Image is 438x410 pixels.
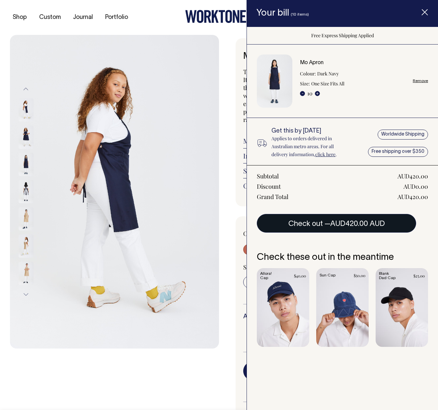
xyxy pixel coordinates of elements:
button: - [300,91,305,96]
a: Ingredients [243,152,407,160]
h1: Mo Apron [243,51,407,62]
dt: Size: [300,80,310,88]
span: The Mo is Worktones' best-selling and longest-serving apron. It's a bib-style, worn over the shou... [243,68,406,124]
a: Shop [10,12,30,23]
button: Previous [21,81,31,96]
div: Discount [257,182,281,190]
a: Journal [70,12,96,23]
img: khaki [19,207,34,231]
div: AUD420.00 [398,193,428,201]
button: - [243,364,253,378]
h6: Check these out in the meantime [257,253,428,263]
span: AUD420.00 AUD [330,221,385,227]
button: Next [21,287,31,302]
dt: Colour: [300,70,316,78]
img: dark-navy [19,98,34,122]
button: Check out —AUD420.00 AUD [257,214,416,233]
a: Material [243,137,407,145]
img: dark-navy [10,35,219,349]
h6: Add more of this item or any of our other to save [243,314,407,320]
span: Free Express Shipping Applied [311,32,374,39]
a: Mo Apron [300,60,324,65]
a: click here [315,151,335,157]
p: Applies to orders delivered in Australian metro areas. For all delivery information, . [271,135,350,158]
a: Care Guide [243,182,407,190]
div: Colour [243,230,309,238]
div: Subtotal [257,172,279,180]
img: dark-navy [19,126,34,149]
input: 5% OFF 15 more to apply [243,325,295,343]
dd: Dark Navy [317,70,339,78]
img: Mo Apron [257,54,292,108]
a: Custom [36,12,63,23]
img: khaki [19,235,34,258]
a: Remove [413,79,428,83]
img: dark-navy [19,180,34,203]
h6: Get this by [DATE] [271,128,350,135]
a: Portfolio [103,12,131,23]
input: One Size Fits All [243,276,292,288]
img: khaki [19,262,34,285]
button: + [315,91,320,96]
div: Size [243,263,407,271]
dd: One Size Fits All [311,80,344,88]
div: AUD0.00 [403,182,428,190]
div: AUD420.00 [398,172,428,180]
span: (10 items) [291,13,309,16]
div: Grand Total [257,193,288,201]
a: Size Guide [243,167,407,175]
img: dark-navy [19,153,34,176]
